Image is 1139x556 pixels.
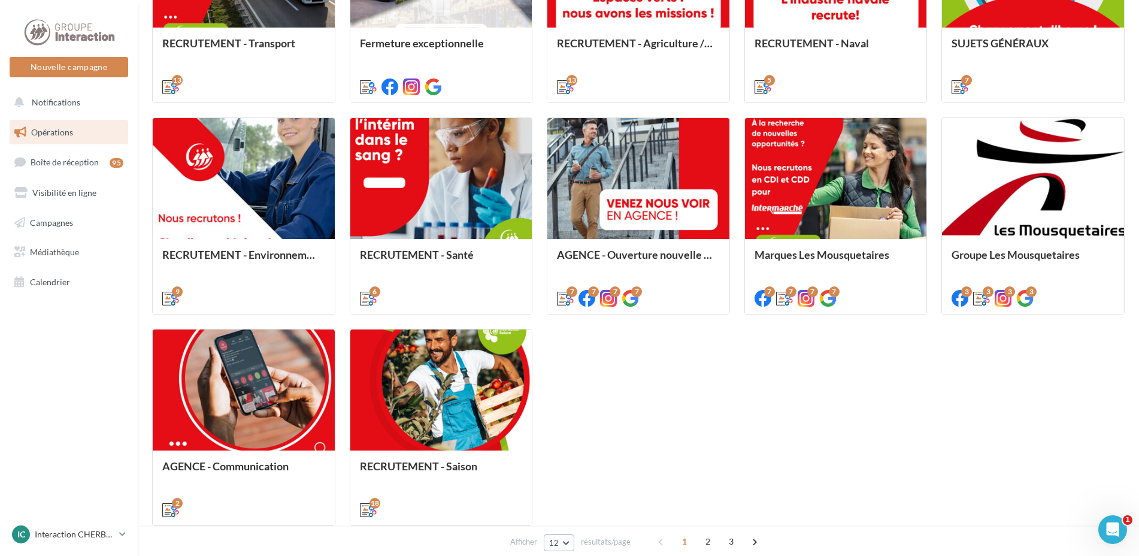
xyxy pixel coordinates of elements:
div: 7 [764,286,775,297]
div: 7 [961,75,972,86]
div: RECRUTEMENT - Agriculture / Espaces verts [557,37,720,61]
div: SUJETS GÉNÉRAUX [952,37,1114,61]
span: Campagnes [30,217,73,227]
span: 3 [722,532,741,551]
div: 13 [567,75,577,86]
a: Visibilité en ligne [7,180,131,206]
div: 7 [807,286,818,297]
div: Groupe Les Mousquetaires [952,249,1114,273]
div: RECRUTEMENT - Environnement [162,249,325,273]
div: 7 [567,286,577,297]
a: Médiathèque [7,240,131,265]
span: 1 [675,532,694,551]
span: Opérations [31,127,73,137]
button: 12 [544,534,574,551]
div: RECRUTEMENT - Naval [755,37,917,61]
div: AGENCE - Ouverture nouvelle agence [557,249,720,273]
div: RECRUTEMENT - Transport [162,37,325,61]
button: Notifications [7,90,126,115]
div: RECRUTEMENT - Saison [360,460,523,484]
div: 7 [631,286,642,297]
div: 3 [983,286,993,297]
div: 7 [786,286,796,297]
span: Boîte de réception [31,157,99,167]
div: AGENCE - Communication [162,460,325,484]
span: IC [17,528,25,540]
a: Boîte de réception95 [7,149,131,175]
div: Fermeture exceptionnelle [360,37,523,61]
span: Afficher [510,536,537,548]
div: 3 [1026,286,1037,297]
div: 7 [610,286,620,297]
span: 1 [1123,515,1132,525]
span: Notifications [32,97,80,107]
div: 5 [764,75,775,86]
div: 3 [1004,286,1015,297]
span: Visibilité en ligne [32,188,96,198]
div: 7 [829,286,840,297]
a: Opérations [7,120,131,145]
a: IC Interaction CHERBOURG [10,523,128,546]
span: Médiathèque [30,247,79,257]
span: 12 [549,538,559,548]
div: 13 [172,75,183,86]
button: Nouvelle campagne [10,57,128,77]
a: Campagnes [7,210,131,235]
div: 95 [110,158,123,168]
div: 18 [369,498,380,509]
a: Calendrier [7,270,131,295]
span: résultats/page [581,536,631,548]
span: 2 [698,532,717,551]
div: 3 [961,286,972,297]
div: Marques Les Mousquetaires [755,249,917,273]
div: 6 [369,286,380,297]
div: 9 [172,286,183,297]
div: 2 [172,498,183,509]
div: RECRUTEMENT - Santé [360,249,523,273]
div: 7 [588,286,599,297]
iframe: Intercom live chat [1098,515,1127,544]
p: Interaction CHERBOURG [35,528,114,540]
span: Calendrier [30,277,70,287]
